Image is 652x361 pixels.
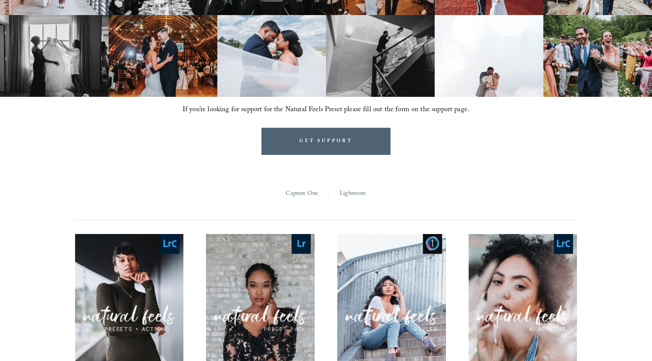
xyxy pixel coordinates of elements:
[217,15,326,97] img: Beautiful bride and groom portrait photography
[435,15,543,97] img: Intimate wedding portrait first kiss NC
[183,104,469,116] span: If you’re looking for support for the Natural Feels Preset please fill out the form on the suppor...
[340,188,366,200] a: Lightroom
[328,188,330,200] span: |
[109,15,217,97] img: Intimate wedding reception NC couple dance
[261,128,391,154] a: GET SUPPORT
[326,15,435,97] img: Candid wedding photographer in Raleigh
[543,15,652,97] img: Happy newlywed celebration down the aisle
[286,188,318,200] a: Capture One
